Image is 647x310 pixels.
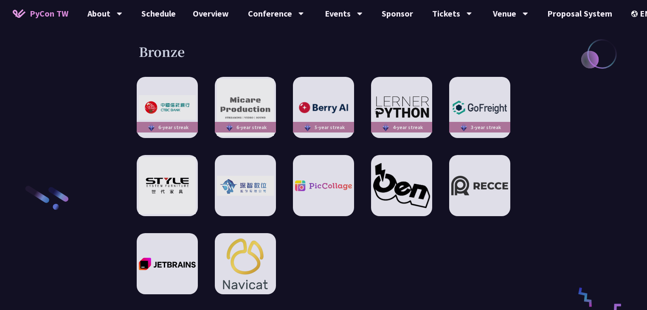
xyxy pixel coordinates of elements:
[449,122,510,132] div: 3-year streak
[217,176,274,196] img: 深智數位
[373,163,430,208] img: Oen Tech
[381,122,391,132] img: sponsor-logo-diamond
[631,11,640,17] img: Locale Icon
[303,122,312,132] img: sponsor-logo-diamond
[139,95,196,120] img: CTBC Bank
[13,9,25,18] img: Home icon of PyCon TW 2025
[459,122,469,132] img: sponsor-logo-diamond
[373,96,430,119] img: LernerPython
[295,100,352,116] img: Berry AI
[139,157,196,214] img: STYLE
[139,258,196,270] img: JetBrains
[371,122,432,132] div: 4-year streak
[4,3,77,24] a: PyCon TW
[451,176,508,195] img: Recce | join us
[146,122,156,132] img: sponsor-logo-diamond
[30,7,68,20] span: PyCon TW
[217,79,274,136] img: Micare Production
[137,122,198,132] div: 6-year streak
[225,122,234,132] img: sponsor-logo-diamond
[139,43,508,60] h3: Bronze
[217,234,274,295] img: Navicat
[451,98,508,118] img: GoFreight
[215,122,276,132] div: 6-year streak
[295,180,352,191] img: PicCollage Company
[293,122,354,132] div: 5-year streak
